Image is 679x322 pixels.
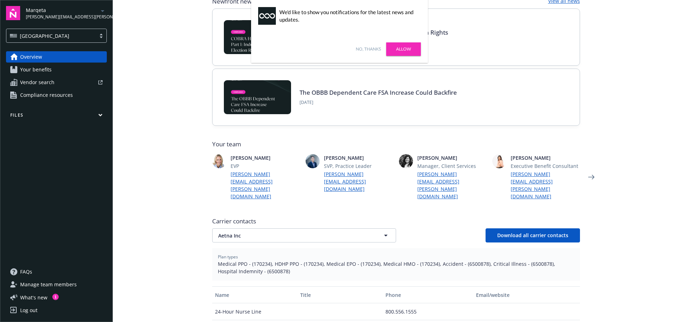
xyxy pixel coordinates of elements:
[385,291,470,299] div: Phone
[324,154,393,162] span: [PERSON_NAME]
[492,154,506,168] img: photo
[383,303,473,320] div: 800.556.1555
[10,32,92,40] span: [GEOGRAPHIC_DATA]
[586,171,597,183] a: Next
[212,228,396,242] button: Aetna Inc
[386,42,421,56] a: Allow
[224,80,291,114] img: BLOG-Card Image - Compliance - OBBB Dep Care FSA - 08-01-25.jpg
[497,232,568,239] span: Download all carrier contacts
[212,303,297,320] div: 24-Hour Nurse Line
[300,88,457,96] a: The OBBB Dependent Care FSA Increase Could Backfire
[383,286,473,303] button: Phone
[6,279,107,290] a: Manage team members
[511,162,580,170] span: Executive Benefit Consultant
[6,89,107,101] a: Compliance resources
[20,294,47,301] span: What ' s new
[511,154,580,162] span: [PERSON_NAME]
[218,260,574,275] span: Medical PPO - (170234), HDHP PPO - (170234), Medical EPO - (170234), Medical HMO - (170234), Acci...
[306,154,320,168] img: photo
[26,6,107,20] button: Marqeta[PERSON_NAME][EMAIL_ADDRESS][PERSON_NAME][DOMAIN_NAME]arrowDropDown
[20,77,54,88] span: Vendor search
[231,170,300,200] a: [PERSON_NAME][EMAIL_ADDRESS][PERSON_NAME][DOMAIN_NAME]
[98,6,107,15] a: arrowDropDown
[231,154,300,162] span: [PERSON_NAME]
[218,232,365,239] span: Aetna Inc
[52,294,59,300] div: 1
[6,51,107,63] a: Overview
[324,162,393,170] span: SVP, Practice Leader
[324,170,393,193] a: [PERSON_NAME][EMAIL_ADDRESS][DOMAIN_NAME]
[6,294,59,301] button: What's new1
[20,89,73,101] span: Compliance resources
[212,217,580,226] span: Carrier contacts
[218,254,574,260] span: Plan types
[212,286,297,303] button: Name
[231,162,300,170] span: EVP
[20,32,69,40] span: [GEOGRAPHIC_DATA]
[20,305,37,316] div: Log out
[473,286,580,303] button: Email/website
[6,266,107,277] a: FAQs
[26,14,98,20] span: [PERSON_NAME][EMAIL_ADDRESS][PERSON_NAME][DOMAIN_NAME]
[476,291,577,299] div: Email/website
[417,154,487,162] span: [PERSON_NAME]
[417,162,487,170] span: Manager, Client Services
[20,51,42,63] span: Overview
[417,170,487,200] a: [PERSON_NAME][EMAIL_ADDRESS][PERSON_NAME][DOMAIN_NAME]
[20,266,32,277] span: FAQs
[297,286,383,303] button: Title
[399,154,413,168] img: photo
[486,228,580,242] button: Download all carrier contacts
[279,8,417,23] div: We'd like to show you notifications for the latest news and updates.
[6,6,20,20] img: navigator-logo.svg
[300,291,380,299] div: Title
[6,112,107,121] button: Files
[212,154,226,168] img: photo
[212,140,580,148] span: Your team
[6,77,107,88] a: Vendor search
[300,99,457,106] span: [DATE]
[20,64,52,75] span: Your benefits
[20,279,77,290] span: Manage team members
[511,170,580,200] a: [PERSON_NAME][EMAIL_ADDRESS][PERSON_NAME][DOMAIN_NAME]
[6,64,107,75] a: Your benefits
[215,291,295,299] div: Name
[356,46,381,52] a: No, thanks
[26,6,98,14] span: Marqeta
[224,20,291,54] img: BLOG-Card Image - Compliance - COBRA High Five Pt 1 07-18-25.jpg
